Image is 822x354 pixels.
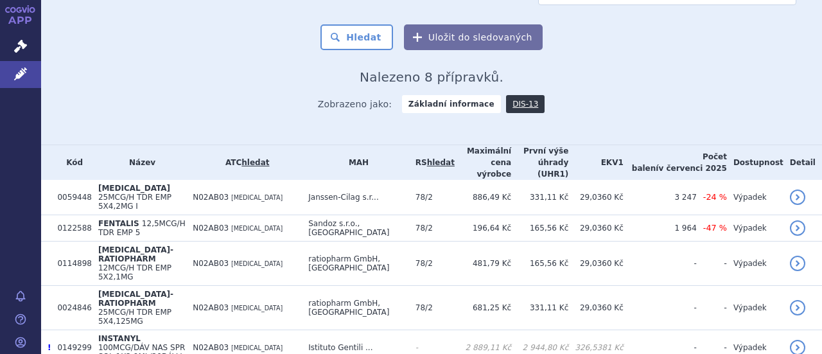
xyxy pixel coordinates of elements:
[790,220,805,236] a: detail
[318,95,392,113] span: Zobrazeno jako:
[51,180,91,215] td: 0059448
[624,215,697,242] td: 1 964
[455,242,511,286] td: 481,79 Kč
[727,215,783,242] td: Výpadek
[193,343,229,352] span: N02AB03
[511,286,568,330] td: 331,11 Kč
[302,242,409,286] td: ratiopharm GmbH, [GEOGRAPHIC_DATA]
[415,193,433,202] span: 78/2
[193,224,229,233] span: N02AB03
[727,180,783,215] td: Výpadek
[193,303,229,312] span: N02AB03
[48,343,51,352] span: Poslední data tohoto produktu jsou ze SCAU platného k 01.04.2014.
[51,215,91,242] td: 0122588
[727,145,783,180] th: Dostupnost
[98,263,171,281] span: 12MCG/H TDR EMP 5X2,1MG
[568,145,624,180] th: EKV1
[455,215,511,242] td: 196,64 Kč
[624,180,697,215] td: 3 247
[98,245,173,263] span: [MEDICAL_DATA]-RATIOPHARM
[511,215,568,242] td: 165,56 Kč
[783,145,822,180] th: Detail
[624,242,697,286] td: -
[241,158,269,167] a: hledat
[568,215,624,242] td: 29,0360 Kč
[51,242,91,286] td: 0114898
[697,286,727,330] td: -
[624,145,727,180] th: Počet balení
[727,286,783,330] td: Výpadek
[568,242,624,286] td: 29,0360 Kč
[790,256,805,271] a: detail
[790,190,805,205] a: detail
[790,300,805,315] a: detail
[402,95,501,113] strong: Základní informace
[511,180,568,215] td: 331,11 Kč
[415,224,433,233] span: 78/2
[727,242,783,286] td: Výpadek
[231,260,283,267] span: [MEDICAL_DATA]
[415,303,433,312] span: 78/2
[98,308,171,326] span: 25MCG/H TDR EMP 5X4,125MG
[98,219,186,237] span: 12,5MCG/H TDR EMP 5
[697,242,727,286] td: -
[658,164,726,173] span: v červenci 2025
[415,259,433,268] span: 78/2
[506,95,545,113] a: DIS-13
[231,344,283,351] span: [MEDICAL_DATA]
[51,145,91,180] th: Kód
[186,145,302,180] th: ATC
[404,24,543,50] button: Uložit do sledovaných
[455,180,511,215] td: 886,49 Kč
[193,193,229,202] span: N02AB03
[302,215,409,242] td: Sandoz s.r.o., [GEOGRAPHIC_DATA]
[302,286,409,330] td: ratiopharm GmbH, [GEOGRAPHIC_DATA]
[98,334,141,343] span: INSTANYL
[98,290,173,308] span: [MEDICAL_DATA]-RATIOPHARM
[455,286,511,330] td: 681,25 Kč
[360,69,503,85] span: Nalezeno 8 přípravků.
[320,24,393,50] button: Hledat
[409,145,455,180] th: RS
[51,286,91,330] td: 0024846
[427,158,455,167] a: hledat
[231,225,283,232] span: [MEDICAL_DATA]
[624,286,697,330] td: -
[703,192,727,202] span: -24 %
[568,180,624,215] td: 29,0360 Kč
[193,259,229,268] span: N02AB03
[231,194,283,201] span: [MEDICAL_DATA]
[703,223,727,233] span: -47 %
[231,305,283,312] span: [MEDICAL_DATA]
[568,286,624,330] td: 29,0360 Kč
[511,242,568,286] td: 165,56 Kč
[302,145,409,180] th: MAH
[98,193,171,211] span: 25MCG/H TDR EMP 5X4,2MG I
[455,145,511,180] th: Maximální cena výrobce
[92,145,186,180] th: Název
[98,219,139,228] span: FENTALIS
[302,180,409,215] td: Janssen-Cilag s.r...
[511,145,568,180] th: První výše úhrady (UHR1)
[98,184,170,193] span: [MEDICAL_DATA]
